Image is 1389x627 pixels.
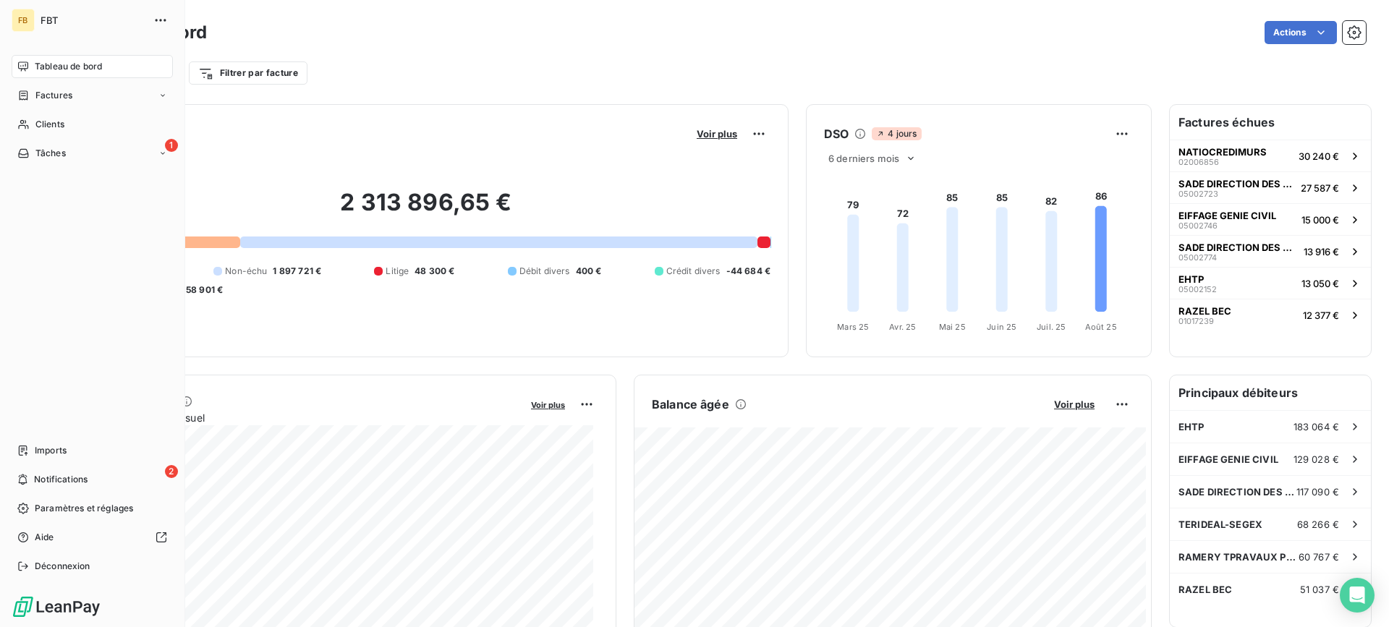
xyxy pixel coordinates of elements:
[1170,105,1371,140] h6: Factures échues
[41,14,145,26] span: FBT
[1178,519,1262,530] span: TERIDEAL-SEGEX
[652,396,729,413] h6: Balance âgée
[1178,178,1295,189] span: SADE DIRECTION DES HAUTS DE FRANCE
[1085,322,1117,332] tspan: Août 25
[165,139,178,152] span: 1
[531,400,565,410] span: Voir plus
[519,265,570,278] span: Débit divers
[12,55,173,78] a: Tableau de bord
[1178,486,1296,498] span: SADE DIRECTION DES HAUTS DE FRANCE
[386,265,409,278] span: Litige
[837,322,869,332] tspan: Mars 25
[527,398,569,411] button: Voir plus
[415,265,454,278] span: 48 300 €
[692,127,742,140] button: Voir plus
[1299,150,1339,162] span: 30 240 €
[1170,267,1371,299] button: EHTP0500215213 050 €
[1299,551,1339,563] span: 60 767 €
[1178,285,1217,294] span: 05002152
[1178,189,1218,198] span: 05002723
[35,147,66,160] span: Tâches
[35,502,133,515] span: Paramètres et réglages
[35,60,102,73] span: Tableau de bord
[1050,398,1099,411] button: Voir plus
[12,9,35,32] div: FB
[1170,299,1371,330] button: RAZEL BEC0101723912 377 €
[889,322,916,332] tspan: Avr. 25
[35,444,67,457] span: Imports
[872,127,921,140] span: 4 jours
[1170,375,1371,410] h6: Principaux débiteurs
[1170,140,1371,171] button: NATIOCREDIMURS0200685630 240 €
[1178,551,1299,563] span: RAMERY TPRAVAUX PUBLICS
[82,188,770,231] h2: 2 313 896,65 €
[1054,398,1095,410] span: Voir plus
[1178,584,1232,595] span: RAZEL BEC
[12,439,173,462] a: Imports
[1178,253,1217,262] span: 05002774
[824,125,849,142] h6: DSO
[1265,21,1337,44] button: Actions
[34,473,88,486] span: Notifications
[1297,519,1339,530] span: 68 266 €
[12,113,173,136] a: Clients
[1304,246,1339,257] span: 13 916 €
[1170,203,1371,235] button: EIFFAGE GENIE CIVIL0500274615 000 €
[182,283,223,297] span: -58 901 €
[225,265,267,278] span: Non-échu
[12,84,173,107] a: Factures
[1301,214,1339,226] span: 15 000 €
[1178,221,1218,230] span: 05002746
[1300,584,1339,595] span: 51 037 €
[697,128,737,140] span: Voir plus
[1037,322,1066,332] tspan: Juil. 25
[12,497,173,520] a: Paramètres et réglages
[1178,242,1298,253] span: SADE DIRECTION DES HAUTS DE FRANCE
[1301,278,1339,289] span: 13 050 €
[82,410,521,425] span: Chiffre d'affaires mensuel
[987,322,1016,332] tspan: Juin 25
[273,265,321,278] span: 1 897 721 €
[35,89,72,102] span: Factures
[165,465,178,478] span: 2
[666,265,721,278] span: Crédit divers
[828,153,899,164] span: 6 derniers mois
[35,531,54,544] span: Aide
[12,142,173,165] a: 1Tâches
[576,265,602,278] span: 400 €
[35,560,90,573] span: Déconnexion
[1178,317,1214,325] span: 01017239
[1178,421,1205,432] span: EHTP
[1296,486,1339,498] span: 117 090 €
[12,526,173,549] a: Aide
[1178,273,1204,285] span: EHTP
[35,118,64,131] span: Clients
[1301,182,1339,194] span: 27 587 €
[1294,453,1339,465] span: 129 028 €
[726,265,770,278] span: -44 684 €
[1340,578,1375,613] div: Open Intercom Messenger
[1170,171,1371,203] button: SADE DIRECTION DES HAUTS DE FRANCE0500272327 587 €
[1170,235,1371,267] button: SADE DIRECTION DES HAUTS DE FRANCE0500277413 916 €
[1178,210,1276,221] span: EIFFAGE GENIE CIVIL
[1178,158,1219,166] span: 02006856
[1294,421,1339,432] span: 183 064 €
[189,61,307,85] button: Filtrer par facture
[939,322,966,332] tspan: Mai 25
[12,595,101,618] img: Logo LeanPay
[1178,146,1267,158] span: NATIOCREDIMURS
[1178,453,1278,465] span: EIFFAGE GENIE CIVIL
[1303,310,1339,321] span: 12 377 €
[1178,305,1231,317] span: RAZEL BEC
